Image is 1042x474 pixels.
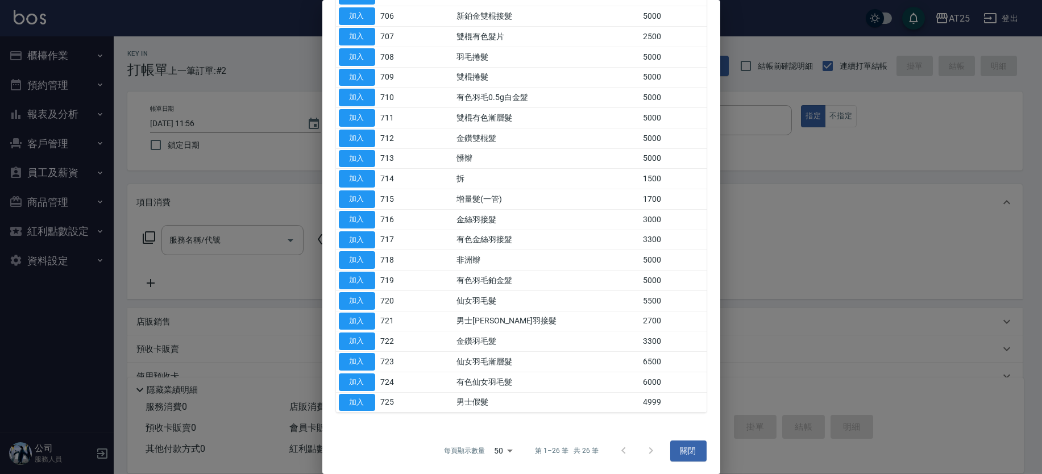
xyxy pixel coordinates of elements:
[640,88,706,108] td: 5000
[454,108,640,128] td: 雙棍有色漸層髮
[454,6,640,27] td: 新鉑金雙棍接髮
[339,251,375,269] button: 加入
[640,230,706,250] td: 3300
[378,372,416,392] td: 724
[339,130,375,147] button: 加入
[339,292,375,310] button: 加入
[378,209,416,230] td: 716
[454,372,640,392] td: 有色仙女羽毛髮
[454,148,640,169] td: 髒辮
[378,311,416,331] td: 721
[454,169,640,189] td: 拆
[378,47,416,67] td: 708
[444,446,485,456] p: 每頁顯示數量
[640,290,706,311] td: 5500
[339,150,375,168] button: 加入
[378,88,416,108] td: 710
[378,148,416,169] td: 713
[640,169,706,189] td: 1500
[339,69,375,86] button: 加入
[339,28,375,45] button: 加入
[339,170,375,188] button: 加入
[640,352,706,372] td: 6500
[454,352,640,372] td: 仙女羽毛漸層髮
[640,108,706,128] td: 5000
[454,67,640,88] td: 雙棍捲髮
[640,311,706,331] td: 2700
[378,128,416,148] td: 712
[454,250,640,271] td: 非洲辮
[454,47,640,67] td: 羽毛捲髮
[339,7,375,25] button: 加入
[640,27,706,47] td: 2500
[640,331,706,352] td: 3300
[640,372,706,392] td: 6000
[378,6,416,27] td: 706
[378,331,416,352] td: 722
[640,189,706,210] td: 1700
[378,250,416,271] td: 718
[378,352,416,372] td: 723
[339,332,375,350] button: 加入
[454,88,640,108] td: 有色羽毛0.5g白金髮
[378,108,416,128] td: 711
[454,331,640,352] td: 金鑽羽毛髮
[640,209,706,230] td: 3000
[454,230,640,250] td: 有色金絲羽接髮
[670,440,707,461] button: 關閉
[339,89,375,106] button: 加入
[454,271,640,291] td: 有色羽毛鉑金髮
[454,209,640,230] td: 金絲羽接髮
[339,373,375,391] button: 加入
[535,446,598,456] p: 第 1–26 筆 共 26 筆
[378,271,416,291] td: 719
[378,392,416,413] td: 725
[454,189,640,210] td: 增量髮(一管)
[378,169,416,189] td: 714
[640,47,706,67] td: 5000
[640,271,706,291] td: 5000
[378,27,416,47] td: 707
[640,67,706,88] td: 5000
[378,189,416,210] td: 715
[640,250,706,271] td: 5000
[454,128,640,148] td: 金鑽雙棍髮
[454,290,640,311] td: 仙女羽毛髮
[640,148,706,169] td: 5000
[339,313,375,330] button: 加入
[454,311,640,331] td: 男士[PERSON_NAME]羽接髮
[489,435,517,466] div: 50
[640,392,706,413] td: 4999
[640,6,706,27] td: 5000
[378,290,416,311] td: 720
[454,27,640,47] td: 雙棍有色髮片
[339,109,375,127] button: 加入
[339,48,375,66] button: 加入
[454,392,640,413] td: 男士假髮
[378,230,416,250] td: 717
[339,211,375,228] button: 加入
[339,272,375,289] button: 加入
[339,231,375,249] button: 加入
[339,394,375,411] button: 加入
[339,353,375,371] button: 加入
[339,190,375,208] button: 加入
[378,67,416,88] td: 709
[640,128,706,148] td: 5000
